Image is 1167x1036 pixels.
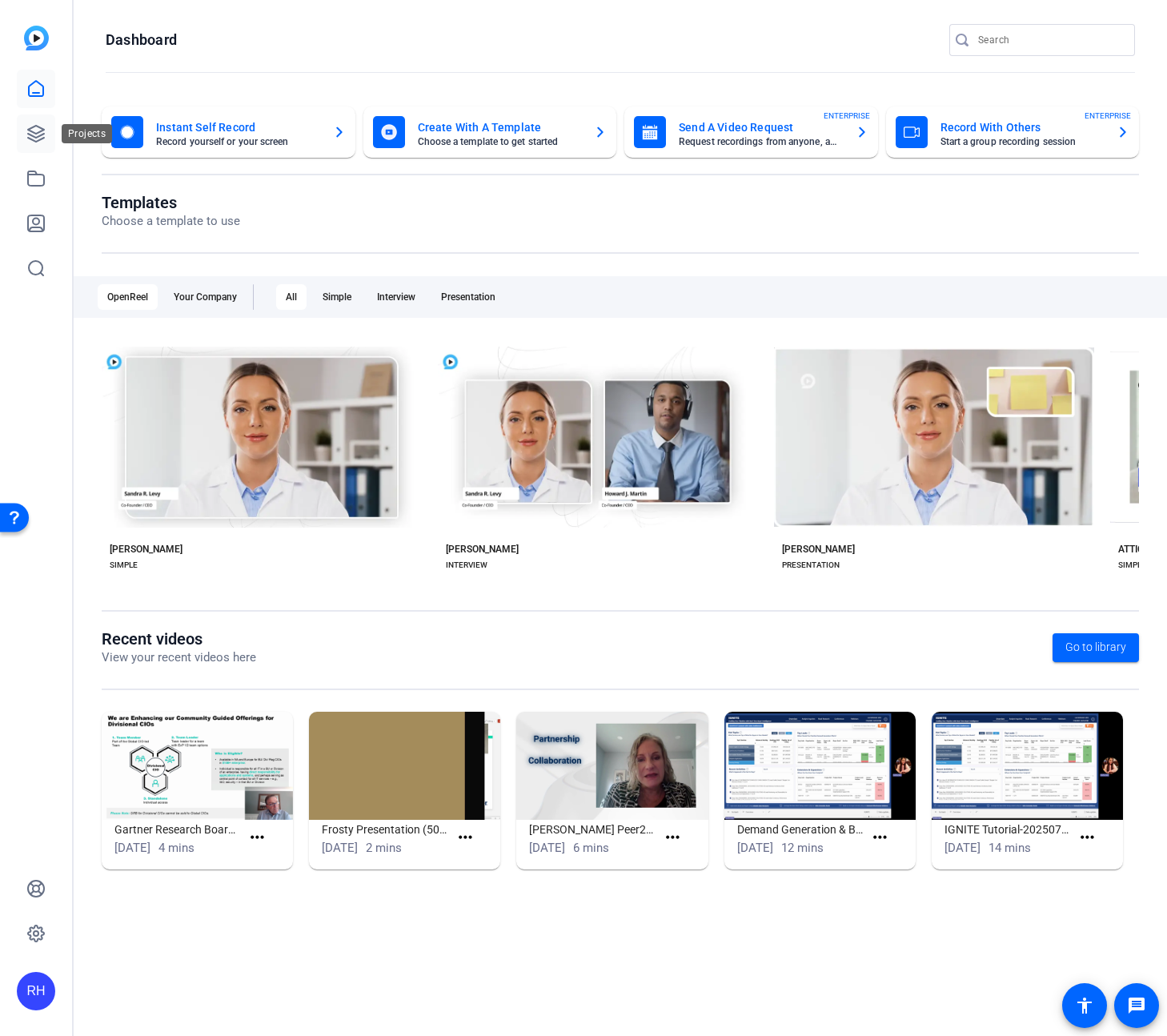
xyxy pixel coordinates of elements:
span: [DATE] [944,841,981,855]
div: PRESENTATION [782,559,840,572]
h1: Dashboard [106,30,177,50]
h1: IGNITE Tutorial-20250721_153001-Meeting Recording [944,820,1071,839]
img: IGNITE Tutorial-20250721_153001-Meeting Recording [932,712,1123,820]
button: Create With A TemplateChoose a template to get started [363,106,617,158]
mat-icon: more_horiz [1077,828,1097,848]
span: [DATE] [529,841,565,855]
h1: Frosty Presentation (50466) [322,820,448,839]
h1: Recent videos [102,629,256,649]
mat-icon: more_horiz [663,828,683,848]
img: Gartner Research Board: DCIO Product Update [102,712,293,820]
mat-icon: more_horiz [455,828,475,848]
span: 2 mins [366,841,402,855]
span: ENTERPRISE [824,110,870,122]
span: 4 mins [158,841,194,855]
div: Presentation [431,284,505,310]
div: Simple [313,284,361,310]
button: Record With OthersStart a group recording sessionENTERPRISE [886,106,1140,158]
mat-card-subtitle: Request recordings from anyone, anywhere [679,137,843,147]
mat-card-subtitle: Start a group recording session [940,137,1105,147]
h1: Templates [102,193,240,212]
div: SIMPLE [1118,559,1146,572]
div: INTERVIEW [446,559,487,572]
button: Instant Self RecordRecord yourself or your screen [102,106,355,158]
p: Choose a template to use [102,212,240,231]
mat-card-title: Send A Video Request [679,118,843,137]
div: All [276,284,307,310]
mat-card-subtitle: Choose a template to get started [418,137,582,147]
span: [DATE] [114,841,150,855]
mat-icon: more_horiz [247,828,267,848]
h1: [PERSON_NAME] Peer2Peer [529,820,656,839]
div: RH [17,972,55,1010]
img: blue-gradient.svg [24,26,49,50]
a: Go to library [1053,633,1139,662]
mat-icon: message [1127,996,1146,1015]
mat-card-subtitle: Record yourself or your screen [156,137,320,147]
h1: Demand Generation & Building Pipeline Video [737,820,864,839]
div: OpenReel [98,284,158,310]
mat-icon: more_horiz [870,828,890,848]
span: 12 mins [781,841,824,855]
input: Search [978,30,1122,50]
span: [DATE] [737,841,773,855]
div: [PERSON_NAME] [782,543,855,556]
img: Demand Generation & Building Pipeline Video [724,712,916,820]
mat-card-title: Instant Self Record [156,118,320,137]
span: 14 mins [989,841,1031,855]
span: Go to library [1065,639,1126,656]
span: ENTERPRISE [1085,110,1131,122]
img: Frosty Presentation (50466) [309,712,500,820]
span: [DATE] [322,841,358,855]
div: [PERSON_NAME] [110,543,182,556]
button: Send A Video RequestRequest recordings from anyone, anywhereENTERPRISE [624,106,878,158]
span: 6 mins [573,841,609,855]
div: SIMPLE [110,559,138,572]
mat-card-title: Record With Others [940,118,1105,137]
mat-icon: accessibility [1075,996,1094,1015]
mat-card-title: Create With A Template [418,118,582,137]
h1: Gartner Research Board: DCIO Product Update [114,820,241,839]
div: ATTICUS [1118,543,1156,556]
p: View your recent videos here [102,649,256,667]
div: Interview [367,284,425,310]
div: [PERSON_NAME] [446,543,519,556]
div: Projects [62,124,112,143]
div: Your Company [164,284,247,310]
img: Tracy Orr Peer2Peer [516,712,708,820]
